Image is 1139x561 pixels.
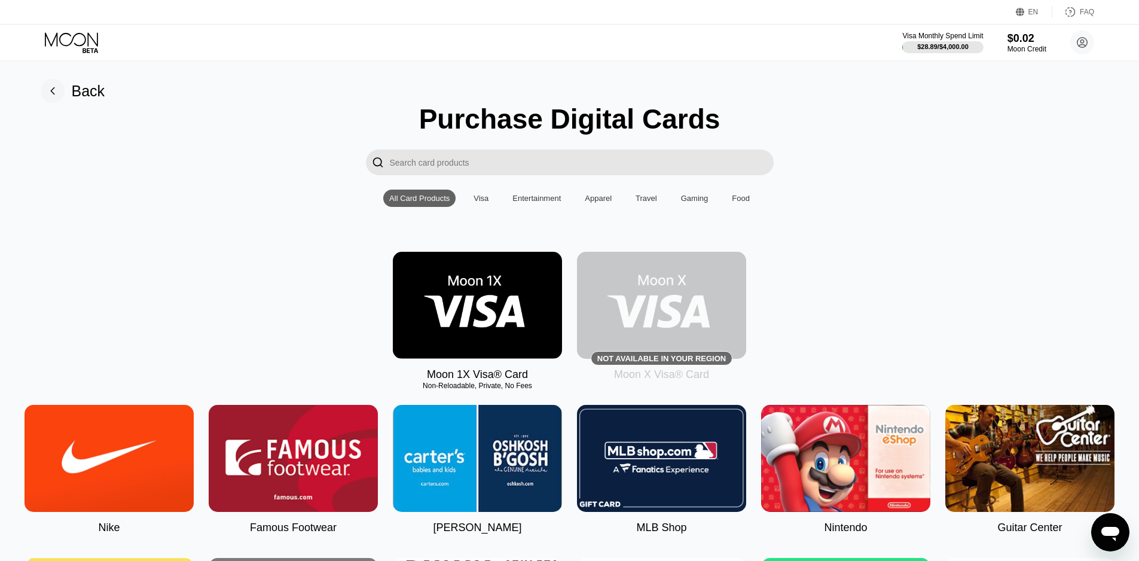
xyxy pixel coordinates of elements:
[250,522,337,534] div: Famous Footwear
[1091,513,1129,551] iframe: Button to launch messaging window
[474,194,488,203] div: Visa
[732,194,750,203] div: Food
[512,194,561,203] div: Entertainment
[614,368,709,381] div: Moon X Visa® Card
[917,43,969,50] div: $28.89 / $4,000.00
[389,194,450,203] div: All Card Products
[630,190,663,207] div: Travel
[726,190,756,207] div: Food
[419,103,720,135] div: Purchase Digital Cards
[1016,6,1052,18] div: EN
[98,522,120,534] div: Nike
[997,522,1062,534] div: Guitar Center
[366,150,390,175] div: 
[577,252,746,359] div: Not available in your region
[506,190,567,207] div: Entertainment
[1080,8,1094,16] div: FAQ
[585,194,612,203] div: Apparel
[1028,8,1039,16] div: EN
[636,522,686,534] div: MLB Shop
[41,79,105,103] div: Back
[468,190,494,207] div: Visa
[72,83,105,100] div: Back
[372,156,384,169] div: 
[824,522,867,534] div: Nintendo
[597,354,726,363] div: Not available in your region
[393,382,562,390] div: Non-Reloadable, Private, No Fees
[675,190,714,207] div: Gaming
[1052,6,1094,18] div: FAQ
[1007,32,1046,53] div: $0.02Moon Credit
[427,368,528,381] div: Moon 1X Visa® Card
[579,190,618,207] div: Apparel
[1007,45,1046,53] div: Moon Credit
[636,194,657,203] div: Travel
[902,32,983,40] div: Visa Monthly Spend Limit
[390,150,774,175] input: Search card products
[383,190,456,207] div: All Card Products
[433,522,521,534] div: [PERSON_NAME]
[681,194,709,203] div: Gaming
[902,32,983,53] div: Visa Monthly Spend Limit$28.89/$4,000.00
[1007,32,1046,45] div: $0.02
